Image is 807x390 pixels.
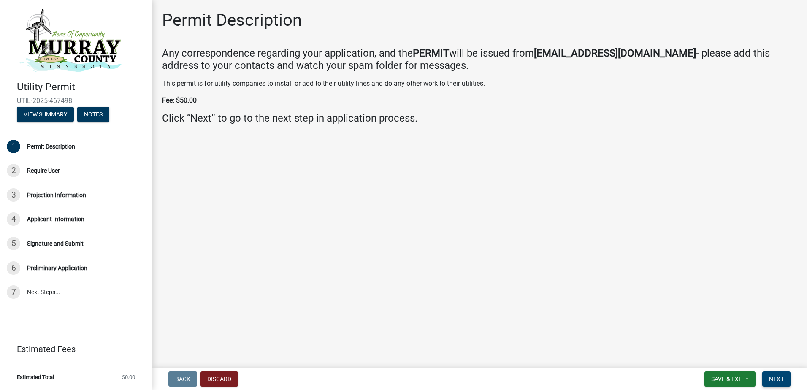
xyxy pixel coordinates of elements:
span: UTIL-2025-467498 [17,97,135,105]
strong: [EMAIL_ADDRESS][DOMAIN_NAME] [534,47,696,59]
button: Discard [200,371,238,387]
button: Save & Exit [704,371,756,387]
button: View Summary [17,107,74,122]
div: 1 [7,140,20,153]
wm-modal-confirm: Notes [77,111,109,118]
div: 5 [7,237,20,250]
wm-modal-confirm: Summary [17,111,74,118]
span: Back [175,376,190,382]
div: Signature and Submit [27,241,84,246]
strong: Fee: $50.00 [162,96,197,104]
div: Applicant Information [27,216,84,222]
span: Next [769,376,784,382]
button: Notes [77,107,109,122]
h4: Click “Next” to go to the next step in application process. [162,112,797,125]
span: $0.00 [122,374,135,380]
div: Permit Description [27,144,75,149]
h4: Any correspondence regarding your application, and the will be issued from - please add this addr... [162,47,797,72]
div: Require User [27,168,60,173]
strong: PERMIT [413,47,449,59]
div: 7 [7,285,20,299]
img: Murray County, Minnesota [17,9,122,72]
div: 4 [7,212,20,226]
span: Estimated Total [17,374,54,380]
a: Estimated Fees [7,341,138,357]
div: 2 [7,164,20,177]
span: Save & Exit [711,376,744,382]
div: 6 [7,261,20,275]
h1: Permit Description [162,10,302,30]
div: Preliminary Application [27,265,87,271]
button: Back [168,371,197,387]
p: This permit is for utility companies to install or add to their utility lines and do any other wo... [162,79,797,89]
div: Projection Information [27,192,86,198]
button: Next [762,371,791,387]
h4: Utility Permit [17,81,145,93]
div: 3 [7,188,20,202]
